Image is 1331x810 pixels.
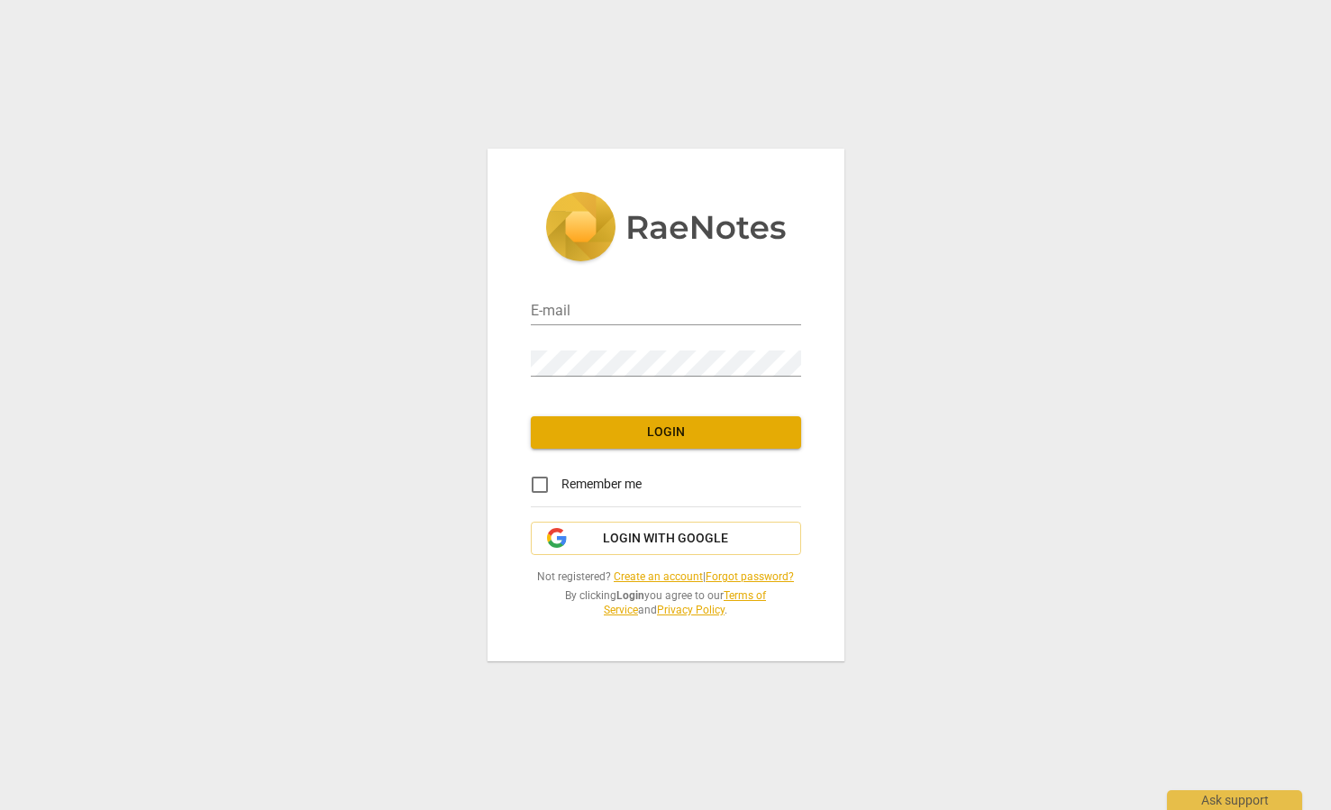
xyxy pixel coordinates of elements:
[531,569,801,585] span: Not registered? |
[657,604,725,616] a: Privacy Policy
[531,588,801,618] span: By clicking you agree to our and .
[531,522,801,556] button: Login with Google
[545,192,787,266] img: 5ac2273c67554f335776073100b6d88f.svg
[561,475,642,494] span: Remember me
[603,530,728,548] span: Login with Google
[531,416,801,449] button: Login
[1167,790,1302,810] div: Ask support
[616,589,644,602] b: Login
[706,570,794,583] a: Forgot password?
[614,570,703,583] a: Create an account
[545,423,787,441] span: Login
